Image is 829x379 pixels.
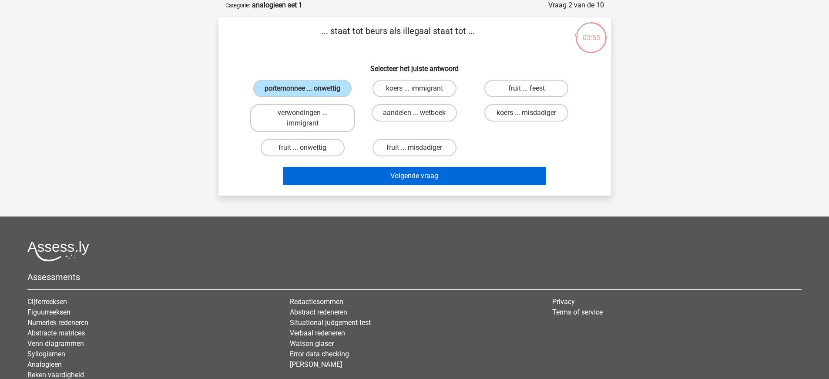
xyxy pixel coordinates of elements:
a: Redactiesommen [290,298,343,306]
a: Abstract redeneren [290,308,347,316]
a: Situational judgement test [290,318,371,327]
small: Categorie: [225,2,250,9]
label: fruit ... misdadiger [373,139,456,156]
label: koers ... misdadiger [484,104,568,122]
a: Watson glaser [290,339,334,348]
a: Error data checking [290,350,349,358]
a: Abstracte matrices [27,329,85,337]
a: Syllogismen [27,350,65,358]
a: Analogieen [27,360,62,369]
label: fruit ... feest [484,80,568,97]
img: Assessly logo [27,241,89,261]
h5: Assessments [27,272,802,282]
label: fruit ... onwettig [261,139,345,156]
p: ... staat tot beurs als illegaal staat tot ... [232,24,564,51]
h6: Selecteer het juiste antwoord [232,58,597,73]
label: koers ... immigrant [373,80,456,97]
a: Terms of service [552,308,603,316]
div: 03:53 [575,21,607,43]
strong: analogieen set 1 [252,1,302,9]
a: [PERSON_NAME] [290,360,342,369]
label: portemonnee ... onwettig [253,80,352,97]
a: Cijferreeksen [27,298,67,306]
a: Venn diagrammen [27,339,84,348]
a: Numeriek redeneren [27,318,88,327]
button: Volgende vraag [283,167,546,185]
a: Reken vaardigheid [27,371,84,379]
a: Verbaal redeneren [290,329,345,337]
label: aandelen ... wetboek [372,104,457,122]
a: Figuurreeksen [27,308,70,316]
a: Privacy [552,298,575,306]
label: verwondingen ... immigrant [250,104,355,132]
